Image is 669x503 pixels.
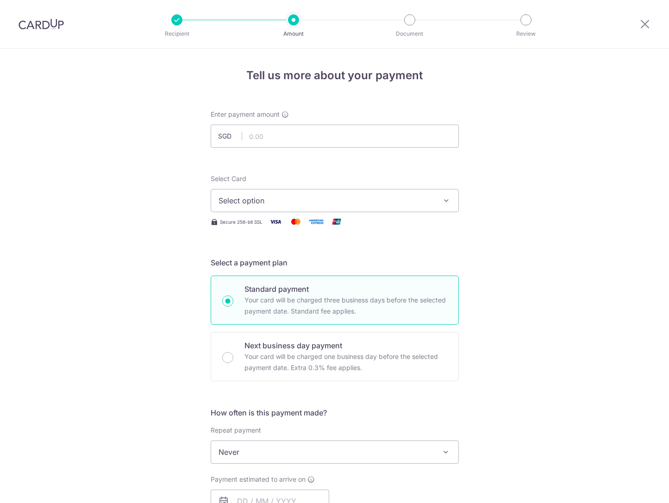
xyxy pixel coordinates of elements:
[211,257,459,268] h5: Select a payment plan
[219,195,434,206] span: Select option
[211,175,246,182] span: translation missing: en.payables.payment_networks.credit_card.summary.labels.select_card
[211,189,459,212] button: Select option
[211,441,458,463] span: Never
[327,216,346,227] img: Union Pay
[244,295,447,317] p: Your card will be charged three business days before the selected payment date. Standard fee appl...
[211,125,459,148] input: 0.00
[19,19,64,30] img: CardUp
[218,132,242,141] span: SGD
[143,29,211,38] p: Recipient
[244,283,447,295] p: Standard payment
[211,110,280,119] span: Enter payment amount
[220,218,263,226] span: Secure 256-bit SSL
[211,440,459,464] span: Never
[287,216,305,227] img: Mastercard
[375,29,444,38] p: Document
[211,426,261,435] label: Repeat payment
[211,475,306,484] span: Payment estimated to arrive on
[492,29,560,38] p: Review
[244,351,447,373] p: Your card will be charged one business day before the selected payment date. Extra 0.3% fee applies.
[211,407,459,418] h5: How often is this payment made?
[244,340,447,351] p: Next business day payment
[609,475,660,498] iframe: Opens a widget where you can find more information
[266,216,285,227] img: Visa
[307,216,325,227] img: American Express
[259,29,328,38] p: Amount
[211,67,459,84] h4: Tell us more about your payment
